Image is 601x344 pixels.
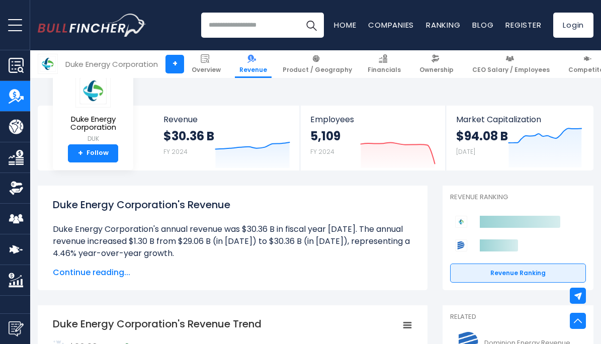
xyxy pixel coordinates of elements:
small: [DATE] [456,147,475,156]
img: DUK logo [38,54,57,73]
a: Login [553,13,593,38]
small: DUK [61,134,125,143]
a: Go to homepage [38,14,146,37]
a: Duke Energy Corporation DUK [60,73,126,144]
span: Overview [192,66,221,74]
h1: Duke Energy Corporation's Revenue [53,197,412,212]
span: Market Capitalization [456,115,582,124]
small: FY 2024 [310,147,334,156]
strong: 5,109 [310,128,340,144]
span: CEO Salary / Employees [472,66,550,74]
a: Blog [472,20,493,30]
a: Register [505,20,541,30]
strong: + [78,149,83,158]
a: Ownership [415,50,458,78]
span: Product / Geography [283,66,352,74]
p: Revenue Ranking [450,193,586,202]
a: Product / Geography [278,50,357,78]
a: Overview [187,50,225,78]
span: Duke Energy Corporation [61,115,125,132]
a: Employees 5,109 FY 2024 [300,106,446,170]
a: Revenue [235,50,272,78]
a: Ranking [426,20,460,30]
img: DUK logo [75,74,111,108]
p: Related [450,313,586,321]
img: Ownership [9,181,24,196]
a: Financials [363,50,405,78]
img: Dominion Energy competitors logo [455,239,467,251]
span: Revenue [239,66,267,74]
strong: $94.08 B [456,128,508,144]
img: Duke Energy Corporation competitors logo [455,216,467,228]
a: + [165,55,184,73]
span: Financials [368,66,401,74]
span: Ownership [419,66,454,74]
tspan: Duke Energy Corporation's Revenue Trend [53,317,262,331]
img: Bullfincher logo [38,14,146,37]
li: Duke Energy Corporation's annual revenue was $30.36 B in fiscal year [DATE]. The annual revenue i... [53,223,412,260]
a: Revenue $30.36 B FY 2024 [153,106,300,170]
a: CEO Salary / Employees [468,50,554,78]
a: Home [334,20,356,30]
strong: $30.36 B [163,128,214,144]
div: Duke Energy Corporation [65,58,158,70]
span: Revenue [163,115,290,124]
button: Search [299,13,324,38]
a: Market Capitalization $94.08 B [DATE] [446,106,592,170]
small: FY 2024 [163,147,188,156]
span: Employees [310,115,436,124]
a: Companies [368,20,414,30]
span: Continue reading... [53,267,412,279]
a: +Follow [68,144,118,162]
a: Revenue Ranking [450,264,586,283]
